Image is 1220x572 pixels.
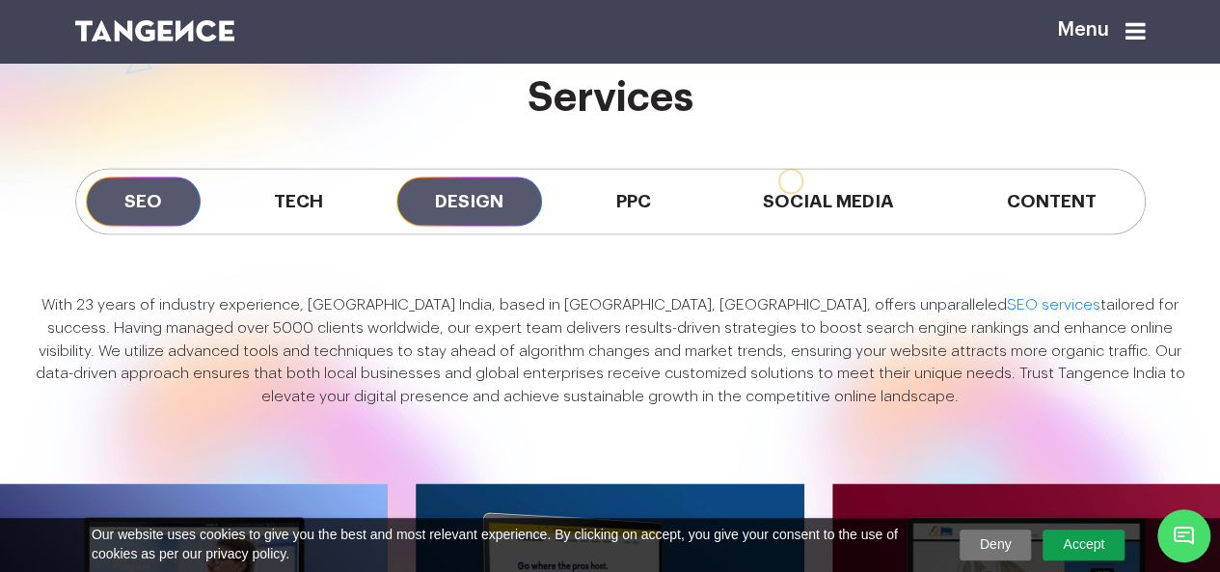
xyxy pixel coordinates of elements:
a: Deny [960,530,1032,560]
p: With 23 years of industry experience, [GEOGRAPHIC_DATA] India, based in [GEOGRAPHIC_DATA], [GEOGR... [24,294,1196,408]
span: Design [396,177,542,226]
a: Accept [1043,530,1125,560]
span: Chat Widget [1157,509,1210,562]
span: Our website uses cookies to give you the best and most relevant experience. By clicking on accept... [92,526,933,563]
span: PPC [578,177,690,226]
span: Social Media [724,177,933,226]
span: SEO [86,177,201,226]
h2: services [75,75,1146,120]
span: Tech [235,177,362,226]
img: logo SVG [75,20,235,41]
a: SEO services [1007,297,1100,313]
span: Content [967,177,1134,226]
